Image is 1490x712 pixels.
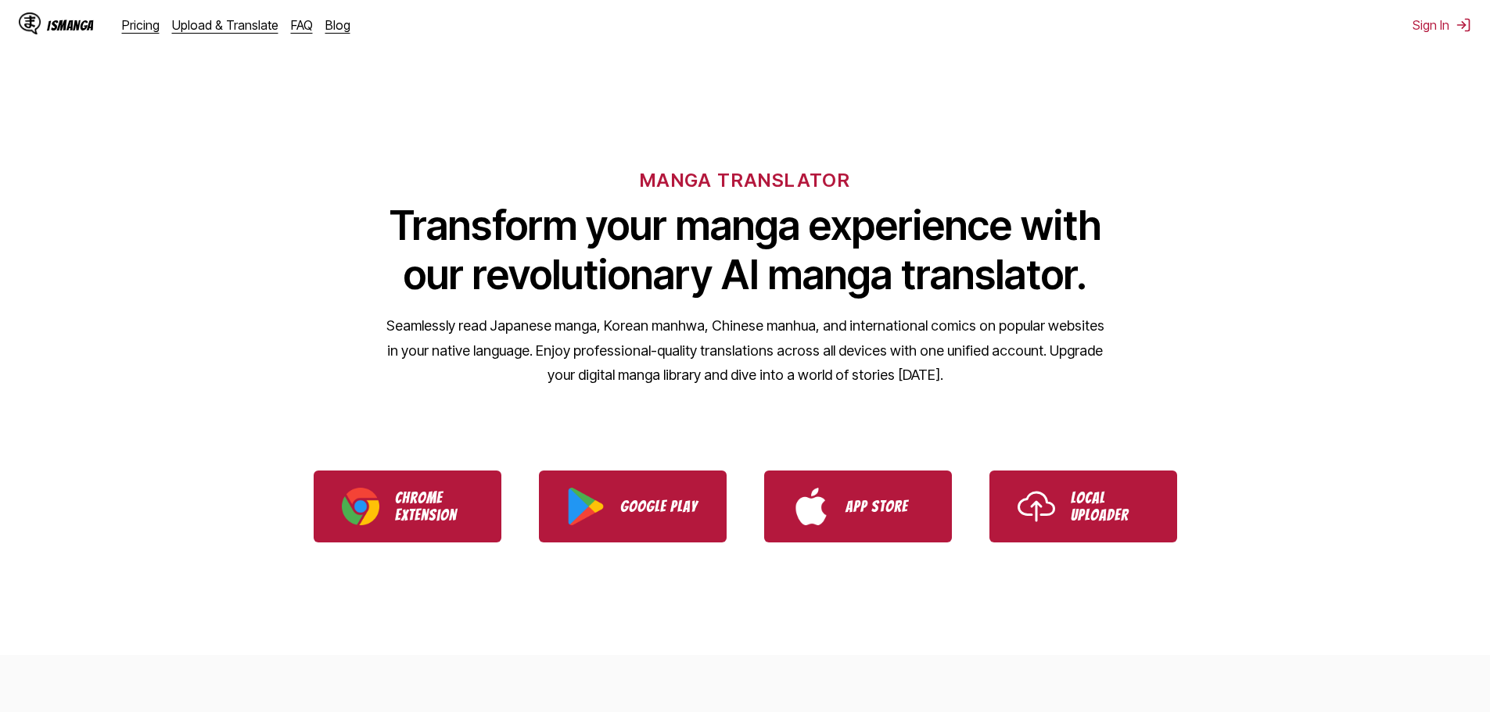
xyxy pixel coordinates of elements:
div: IsManga [47,18,94,33]
img: Sign out [1456,17,1471,33]
a: Download IsManga Chrome Extension [314,470,501,542]
p: Seamlessly read Japanese manga, Korean manhwa, Chinese manhua, and international comics on popula... [386,313,1105,388]
p: Google Play [620,498,698,515]
p: Chrome Extension [395,489,473,524]
a: Pricing [122,17,160,33]
a: Upload & Translate [172,17,278,33]
a: IsManga LogoIsManga [19,13,122,38]
img: Google Play logo [567,488,605,525]
img: App Store logo [792,488,830,525]
img: Upload icon [1018,488,1055,525]
a: Blog [325,17,350,33]
img: IsManga Logo [19,13,41,34]
a: Download IsManga from App Store [764,470,952,542]
button: Sign In [1413,17,1471,33]
a: FAQ [291,17,313,33]
img: Chrome logo [342,488,379,525]
h1: Transform your manga experience with our revolutionary AI manga translator. [386,201,1105,299]
a: Use IsManga Local Uploader [989,470,1177,542]
p: App Store [846,498,924,515]
h6: MANGA TRANSLATOR [640,169,850,191]
p: Local Uploader [1071,489,1149,524]
a: Download IsManga from Google Play [539,470,727,542]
